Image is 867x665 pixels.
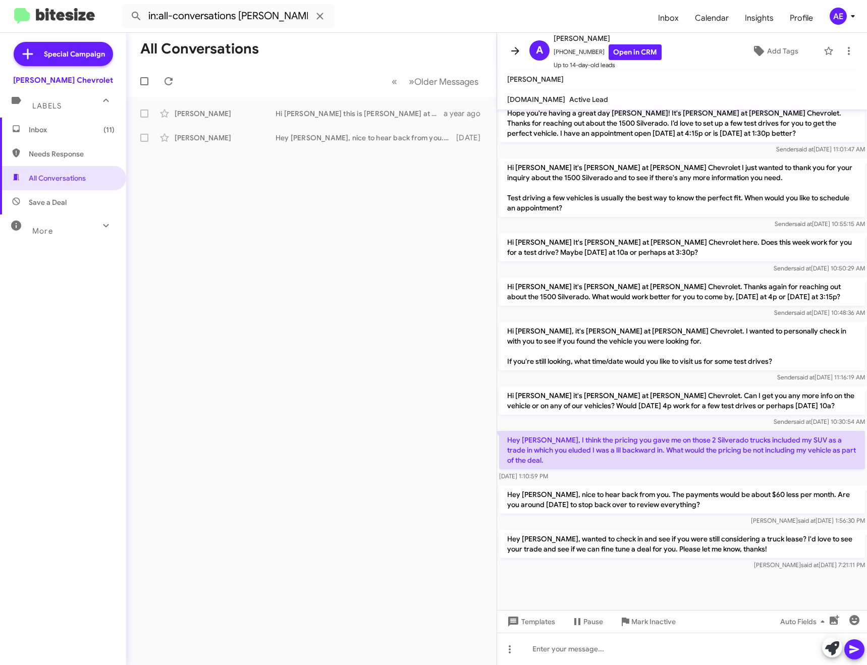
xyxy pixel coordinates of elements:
[499,530,865,558] p: Hey [PERSON_NAME], wanted to check in and see if you were still considering a truck lease? I'd lo...
[687,4,737,33] a: Calendar
[29,173,86,183] span: All Conversations
[497,613,563,631] button: Templates
[409,75,414,88] span: »
[507,75,564,84] span: [PERSON_NAME]
[782,4,821,33] a: Profile
[499,485,865,514] p: Hey [PERSON_NAME], nice to hear back from you. The payments would be about $60 less per month. Ar...
[392,75,397,88] span: «
[44,49,105,59] span: Special Campaign
[140,41,259,57] h1: All Conversations
[650,4,687,33] a: Inbox
[767,42,798,60] span: Add Tags
[780,613,829,631] span: Auto Fields
[103,125,115,135] span: (11)
[507,95,565,104] span: [DOMAIN_NAME]
[499,472,548,480] span: [DATE] 1:10:59 PM
[774,264,865,272] span: Sender [DATE] 10:50:29 AM
[631,613,676,631] span: Mark Inactive
[13,75,113,85] div: [PERSON_NAME] Chevrolet
[772,613,837,631] button: Auto Fields
[414,76,478,87] span: Older Messages
[29,149,115,159] span: Needs Response
[777,373,865,381] span: Sender [DATE] 11:16:19 AM
[821,8,856,25] button: AE
[499,158,865,217] p: Hi [PERSON_NAME] it's [PERSON_NAME] at [PERSON_NAME] Chevrolet I just wanted to thank you for you...
[444,108,489,119] div: a year ago
[454,133,489,143] div: [DATE]
[14,42,113,66] a: Special Campaign
[793,418,811,425] span: said at
[563,613,611,631] button: Pause
[32,101,62,110] span: Labels
[536,42,543,59] span: A
[29,197,67,207] span: Save a Deal
[32,227,53,236] span: More
[774,418,865,425] span: Sender [DATE] 10:30:54 AM
[122,4,334,28] input: Search
[499,233,865,261] p: Hi [PERSON_NAME] It's [PERSON_NAME] at [PERSON_NAME] Chevrolet here. Does this week work for you ...
[731,42,819,60] button: Add Tags
[554,44,662,60] span: [PHONE_NUMBER]
[801,561,819,569] span: said at
[774,309,865,316] span: Sender [DATE] 10:48:36 AM
[29,125,115,135] span: Inbox
[554,32,662,44] span: [PERSON_NAME]
[737,4,782,33] a: Insights
[175,108,276,119] div: [PERSON_NAME]
[499,431,865,469] p: Hey [PERSON_NAME], I think the pricing you gave me on those 2 Silverado trucks included my SUV as...
[386,71,484,92] nav: Page navigation example
[754,561,865,569] span: [PERSON_NAME] [DATE] 7:21:11 PM
[499,278,865,306] p: Hi [PERSON_NAME] it's [PERSON_NAME] at [PERSON_NAME] Chevrolet. Thanks again for reaching out abo...
[611,613,684,631] button: Mark Inactive
[386,71,403,92] button: Previous
[583,613,603,631] span: Pause
[775,220,865,228] span: Sender [DATE] 10:55:15 AM
[499,386,865,415] p: Hi [PERSON_NAME] it's [PERSON_NAME] at [PERSON_NAME] Chevrolet. Can I get you any more info on th...
[797,373,815,381] span: said at
[751,517,865,524] span: [PERSON_NAME] [DATE] 1:56:30 PM
[776,145,865,153] span: Sender [DATE] 11:01:47 AM
[798,517,816,524] span: said at
[830,8,847,25] div: AE
[554,60,662,70] span: Up to 14-day-old leads
[794,309,811,316] span: said at
[569,95,608,104] span: Active Lead
[276,133,454,143] div: Hey [PERSON_NAME], nice to hear back from you. The payments would be about $60 less per month. Ar...
[796,145,814,153] span: said at
[793,264,811,272] span: said at
[276,108,444,119] div: Hi [PERSON_NAME] this is [PERSON_NAME] at [PERSON_NAME] Chevrolet. I'm reaching out because I'd l...
[609,44,662,60] a: Open in CRM
[175,133,276,143] div: [PERSON_NAME]
[794,220,812,228] span: said at
[499,104,865,142] p: Hope you're having a great day [PERSON_NAME]! It's [PERSON_NAME] at [PERSON_NAME] Chevrolet. Than...
[499,322,865,370] p: Hi [PERSON_NAME], it's [PERSON_NAME] at [PERSON_NAME] Chevrolet. I wanted to personally check in ...
[403,71,484,92] button: Next
[505,613,555,631] span: Templates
